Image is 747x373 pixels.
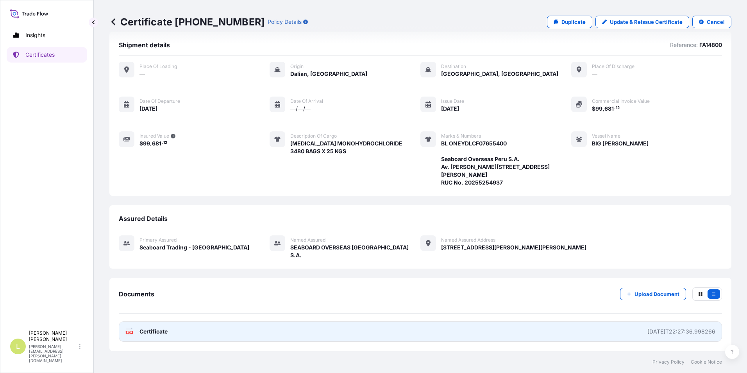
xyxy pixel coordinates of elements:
span: . [614,107,615,109]
span: Place of Loading [139,63,177,70]
span: — [592,70,597,78]
p: Certificate [PHONE_NUMBER] [109,16,264,28]
span: L [16,343,20,350]
div: [DATE]T22:27:36.998266 [647,328,715,335]
span: Destination [441,63,466,70]
span: [DATE] [441,105,459,113]
span: Description of cargo [290,133,337,139]
span: Assured Details [119,215,168,222]
span: Vessel Name [592,133,620,139]
span: —/—/— [290,105,311,113]
span: Shipment details [119,41,170,49]
p: FA14800 [699,41,722,49]
span: Origin [290,63,304,70]
button: Cancel [692,16,731,28]
p: Update & Reissue Certificate [610,18,683,26]
span: [GEOGRAPHIC_DATA], [GEOGRAPHIC_DATA] [441,70,558,78]
span: Named Assured Address [441,237,495,243]
a: Privacy Policy [652,359,684,365]
span: Documents [119,290,154,298]
button: Upload Document [620,288,686,300]
span: — [139,70,145,78]
span: . [162,142,163,144]
span: [STREET_ADDRESS][PERSON_NAME][PERSON_NAME] [441,244,586,251]
p: Cancel [707,18,725,26]
span: BIG [PERSON_NAME] [592,140,649,147]
p: Insights [25,31,45,39]
span: , [602,106,604,111]
p: [PERSON_NAME] [PERSON_NAME] [29,330,77,343]
span: $ [592,106,595,111]
p: Certificates [25,51,55,59]
a: Update & Reissue Certificate [595,16,689,28]
span: Date of arrival [290,98,323,104]
span: Named Assured [290,237,325,243]
p: Policy Details [268,18,302,26]
p: Upload Document [634,290,679,298]
span: $ [139,141,143,146]
p: Reference: [670,41,698,49]
a: Cookie Notice [691,359,722,365]
span: Dalian, [GEOGRAPHIC_DATA] [290,70,367,78]
span: 12 [616,107,620,109]
text: PDF [127,331,132,334]
span: 681 [604,106,614,111]
span: Place of discharge [592,63,634,70]
span: 12 [163,142,167,144]
p: [PERSON_NAME][EMAIL_ADDRESS][PERSON_NAME][DOMAIN_NAME] [29,344,77,363]
span: Seaboard Trading - [GEOGRAPHIC_DATA] [139,244,249,251]
span: 99 [143,141,150,146]
span: BL ONEYDLCF07655400 Seaboard Overseas Peru S.A. Av. [PERSON_NAME][STREET_ADDRESS][PERSON_NAME] RU... [441,140,571,186]
span: Primary assured [139,237,177,243]
a: Certificates [7,47,87,63]
span: Issue Date [441,98,464,104]
a: Duplicate [547,16,592,28]
span: 99 [595,106,602,111]
span: [DATE] [139,105,157,113]
span: Certificate [139,328,168,335]
span: 681 [152,141,161,146]
span: Marks & Numbers [441,133,481,139]
span: Insured Value [139,133,169,139]
span: [MEDICAL_DATA] MONOHYDROCHLORIDE 3480 BAGS X 25 KGS [290,140,402,155]
p: Duplicate [561,18,586,26]
a: Insights [7,27,87,43]
span: Date of departure [139,98,180,104]
a: PDFCertificate[DATE]T22:27:36.998266 [119,321,722,342]
span: , [150,141,152,146]
span: SEABOARD OVERSEAS [GEOGRAPHIC_DATA] S.A. [290,244,420,259]
span: Commercial Invoice Value [592,98,650,104]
